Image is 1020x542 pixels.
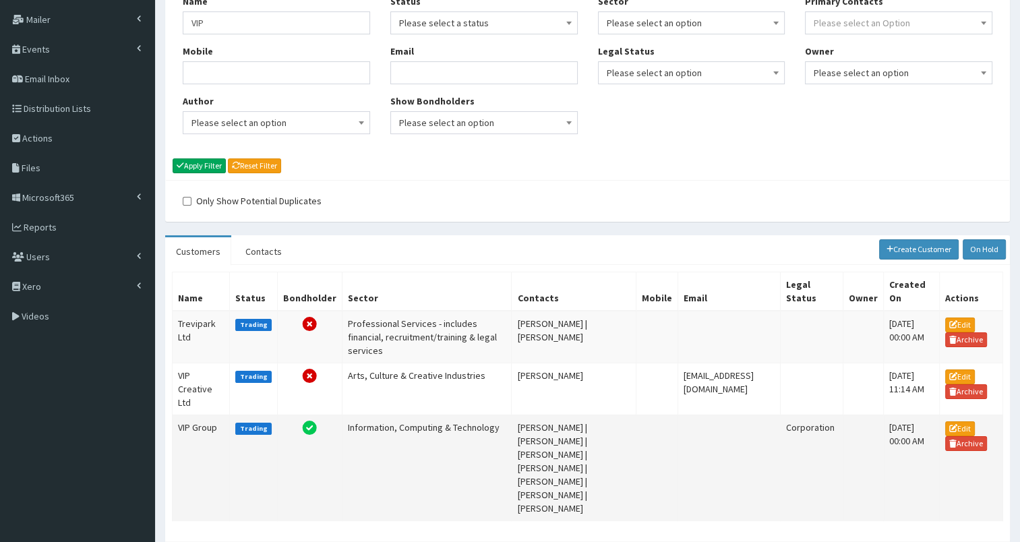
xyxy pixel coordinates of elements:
[883,415,939,520] td: [DATE] 00:00 AM
[607,63,777,82] span: Please select an option
[879,239,959,260] a: Create Customer
[277,272,342,311] th: Bondholder
[678,363,781,415] td: [EMAIL_ADDRESS][DOMAIN_NAME]
[883,311,939,363] td: [DATE] 00:00 AM
[512,272,636,311] th: Contacts
[781,415,843,520] td: Corporation
[945,384,987,399] a: Archive
[945,332,987,347] a: Archive
[781,272,843,311] th: Legal Status
[883,272,939,311] th: Created On
[235,319,272,331] label: Trading
[183,94,214,108] label: Author
[814,63,984,82] span: Please select an option
[235,371,272,383] label: Trading
[814,17,910,29] span: Please select an Option
[24,221,57,233] span: Reports
[945,369,975,384] a: Edit
[963,239,1006,260] a: On Hold
[945,318,975,332] a: Edit
[342,272,512,311] th: Sector
[945,421,975,436] a: Edit
[230,272,278,311] th: Status
[636,272,678,311] th: Mobile
[183,111,370,134] span: Please select an option
[512,363,636,415] td: [PERSON_NAME]
[843,272,883,311] th: Owner
[940,272,1003,311] th: Actions
[173,158,226,173] button: Apply Filter
[235,423,272,435] label: Trading
[22,310,49,322] span: Videos
[173,363,230,415] td: VIP Creative Ltd
[183,194,322,208] label: Only Show Potential Duplicates
[22,43,50,55] span: Events
[173,311,230,363] td: Trevipark Ltd
[805,61,992,84] span: Please select an option
[342,311,512,363] td: Professional Services - includes financial, recruitment/training & legal services
[390,11,578,34] span: Please select a status
[191,113,361,132] span: Please select an option
[24,102,91,115] span: Distribution Lists
[235,237,293,266] a: Contacts
[342,363,512,415] td: Arts, Culture & Creative Industries
[598,44,655,58] label: Legal Status
[228,158,281,173] a: Reset Filter
[22,280,41,293] span: Xero
[607,13,777,32] span: Please select an option
[183,44,213,58] label: Mobile
[390,44,414,58] label: Email
[22,132,53,144] span: Actions
[805,44,834,58] label: Owner
[512,415,636,520] td: [PERSON_NAME] | [PERSON_NAME] | [PERSON_NAME] | [PERSON_NAME] | [PERSON_NAME] | [PERSON_NAME] | [...
[399,13,569,32] span: Please select a status
[26,13,51,26] span: Mailer
[598,61,785,84] span: Please select an option
[399,113,569,132] span: Please select an option
[26,251,50,263] span: Users
[390,111,578,134] span: Please select an option
[342,415,512,520] td: Information, Computing & Technology
[183,197,191,206] input: Only Show Potential Duplicates
[165,237,231,266] a: Customers
[25,73,69,85] span: Email Inbox
[945,436,987,451] a: Archive
[512,311,636,363] td: [PERSON_NAME] | [PERSON_NAME]
[598,11,785,34] span: Please select an option
[22,162,40,174] span: Files
[173,415,230,520] td: VIP Group
[22,191,74,204] span: Microsoft365
[678,272,781,311] th: Email
[390,94,475,108] label: Show Bondholders
[883,363,939,415] td: [DATE] 11:14 AM
[173,272,230,311] th: Name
